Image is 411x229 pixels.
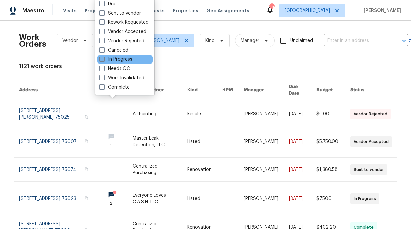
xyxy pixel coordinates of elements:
[285,7,330,14] span: [GEOGRAPHIC_DATA]
[99,75,144,81] label: Work Invalidated
[311,78,345,102] th: Budget
[182,182,217,215] td: Listed
[284,78,311,102] th: Due Date
[99,28,146,35] label: Vendor Accepted
[206,7,249,14] span: Geo Assignments
[217,158,238,182] td: -
[217,126,238,158] td: -
[182,158,217,182] td: Renovation
[63,7,77,14] span: Visits
[238,158,284,182] td: [PERSON_NAME]
[99,1,119,7] label: Draft
[127,78,182,102] th: Trade Partner
[99,47,128,54] label: Canceled
[99,84,130,91] label: Complete
[99,19,149,26] label: Rework Requested
[173,7,198,14] span: Properties
[238,78,284,102] th: Manager
[95,78,127,102] th: Messages
[361,7,401,14] span: [PERSON_NAME]
[217,78,238,102] th: HPM
[238,126,284,158] td: [PERSON_NAME]
[99,65,130,72] label: Needs QC
[241,37,259,44] span: Manager
[19,63,392,70] div: 1121 work orders
[238,182,284,215] td: [PERSON_NAME]
[145,37,179,44] span: [PERSON_NAME]
[99,56,132,63] label: In Progress
[19,34,46,47] h2: Work Orders
[182,78,217,102] th: Kind
[84,166,89,172] button: Copy Address
[290,37,313,44] span: Unclaimed
[99,10,141,17] label: Sent to vendor
[127,126,182,158] td: Master Leak Detection, LLC
[345,78,397,102] th: Status
[238,102,284,126] td: [PERSON_NAME]
[22,7,44,14] span: Maestro
[85,7,105,14] span: Projects
[324,36,390,46] input: Enter in an address
[182,102,217,126] td: Resale
[127,158,182,182] td: Centralized Purchasing
[217,182,238,215] td: -
[127,182,182,215] td: Everyone Loves C.A.S.H. LLC
[14,78,95,102] th: Address
[399,36,409,45] button: Open
[84,114,89,120] button: Copy Address
[127,102,182,126] td: AJ Painting
[269,4,274,11] div: 54
[99,38,144,44] label: Vendor Rejected
[217,102,238,126] td: -
[151,8,165,13] span: Tasks
[84,195,89,201] button: Copy Address
[84,138,89,144] button: Copy Address
[62,37,78,44] span: Vendor
[205,37,215,44] span: Kind
[182,126,217,158] td: Listed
